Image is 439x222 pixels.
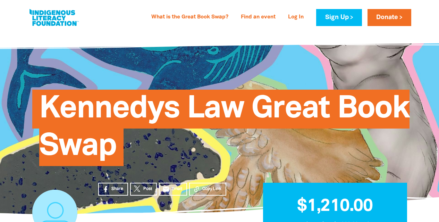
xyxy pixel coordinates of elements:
[130,183,157,196] a: Post
[143,186,152,192] span: Post
[237,12,280,23] a: Find an event
[284,12,308,23] a: Log In
[98,183,128,196] a: Share
[368,9,411,26] a: Donate
[316,9,362,26] a: Sign Up
[172,186,182,192] span: Email
[162,186,170,193] i: email
[297,198,373,214] span: $1,210.00
[111,186,123,192] span: Share
[202,186,221,192] span: Copy Link
[147,12,233,23] a: What is the Great Book Swap?
[189,183,226,196] button: Copy Link
[159,183,187,196] a: emailEmail
[39,95,410,166] span: Kennedys Law Great Book Swap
